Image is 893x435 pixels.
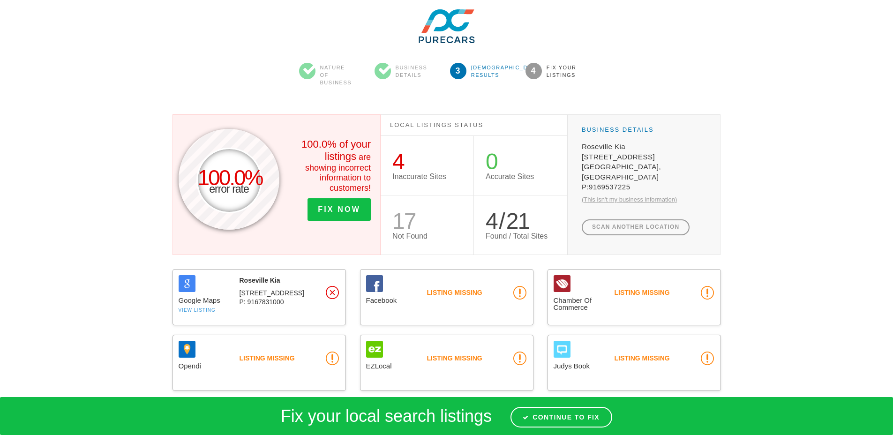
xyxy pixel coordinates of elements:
span: Opendi [179,362,230,369]
img: Opendi [179,341,195,358]
span: 17 [392,209,415,233]
span: Judys Book [554,362,605,369]
span: 4 [392,149,404,174]
img: Facebook [366,275,383,292]
h3: Listing missing [427,289,495,296]
h3: Local Listings Status [381,114,567,136]
span: 4 [486,209,497,233]
h3: Roseville Kia [240,277,307,284]
a: Continue to fix [510,407,612,427]
span: 21 [506,209,529,233]
img: listing-missing.svg [513,286,527,300]
span: Chamber Of Commerce [554,297,605,311]
span: / [499,209,504,233]
img: Judys Book [554,341,570,358]
span: 0 [486,149,497,174]
p: Inaccurate Sites [392,173,462,180]
h3: Business Details [582,127,706,133]
img: Google Maps [179,275,195,292]
span: [STREET_ADDRESS] [GEOGRAPHIC_DATA], [GEOGRAPHIC_DATA] [582,152,706,182]
h3: Listing missing [240,355,307,362]
span: Nature of Business [315,64,355,86]
span: Roseville Kia [582,142,706,151]
span: 100.0% of your listings [301,138,371,162]
span: Fix your local search listings [281,406,492,426]
a: Fix Now [308,198,371,221]
span: [STREET_ADDRESS] P: 9167831000 [240,289,304,305]
img: listing-missing.svg [326,352,339,365]
a: View Listing [179,307,216,313]
a: Scan another location [582,219,690,235]
span: Google Maps [179,297,230,304]
h3: Listing missing [427,355,495,362]
span: 4 [525,63,542,79]
h3: Listing missing [615,289,682,296]
span: P:9169537225 [582,182,706,192]
span: Business Details [391,64,431,79]
span: [DEMOGRAPHIC_DATA] Results [466,64,506,79]
div: 100.0% [196,148,262,213]
span: are showing incorrect information to customers! [305,152,371,193]
img: Chamber Of Commerce [554,275,570,292]
img: listing-missing.svg [513,352,527,365]
span: EZLocal [366,362,418,369]
img: listing-missing.svg [701,352,714,365]
img: EZLocal [366,341,383,358]
p: Accurate Sites [486,173,555,180]
h3: Listing missing [615,355,682,362]
span: Fix your Listings [542,64,582,79]
p: Found / Total Sites [486,232,555,240]
p: Not Found [392,232,462,240]
a: (This isn't my business information) [582,196,677,203]
img: listing-missing.svg [701,286,714,300]
span: Facebook [366,297,418,304]
img: listing-inaccurate.svg [326,286,339,299]
span: 3 [450,63,466,79]
img: GsEXJj1dRr2yxwfCSclf.png [402,9,491,43]
span: error rate [198,185,261,193]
